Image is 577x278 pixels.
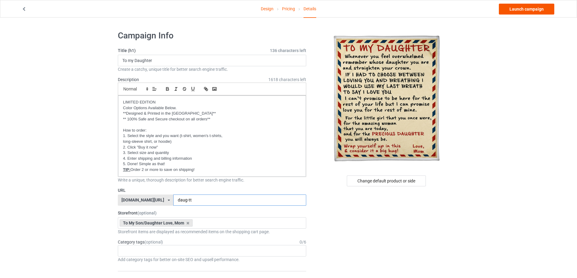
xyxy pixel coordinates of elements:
[118,229,306,235] div: Storefront items are displayed as recommended items on the shopping cart page.
[123,133,301,139] p: 1. Select the style and you want (t-shirt, women's t-shirts,
[268,77,306,83] span: 1618 characters left
[123,156,301,162] p: 4. Enter shipping and billing information
[499,4,554,15] a: Launch campaign
[300,239,306,245] div: 0 / 6
[123,150,301,156] p: 3. Select size and quantity
[118,210,306,216] label: Storefront
[123,128,301,133] p: How to order:
[144,240,163,244] span: (optional)
[123,139,301,145] p: long-sleeve shirt, or hoodie)
[118,177,306,183] div: Write a unique, thorough description for better search engine traffic.
[123,100,301,105] p: LIMITED EDITION
[118,66,306,72] div: Create a catchy, unique title for better search engine traffic.
[123,167,131,172] u: TIP:
[123,145,301,150] p: 2. Click "Buy it now"
[123,111,301,116] p: **Designed & Printed in the [GEOGRAPHIC_DATA]**
[282,0,295,17] a: Pricing
[118,47,306,54] label: Title (h1)
[123,105,301,111] p: Color Options Available Below.
[347,175,426,186] div: Change default product or side
[123,167,301,173] p: Order 2 or more to save on shipping!
[120,219,193,227] div: To My Son/Daughter Love, Mom
[118,77,139,82] label: Description
[118,30,306,41] h1: Campaign Info
[261,0,274,17] a: Design
[303,0,316,18] div: Details
[270,47,306,54] span: 136 characters left
[138,211,157,215] span: (optional)
[118,187,306,193] label: URL
[123,161,301,167] p: 5. Done! Simple as that!
[118,239,163,245] label: Category tags
[121,198,164,202] div: [DOMAIN_NAME][URL]
[123,116,301,122] p: ** 100% Safe and Secure checkout on all orders**
[118,257,306,263] div: Add category tags for better on-site SEO and upsell performance.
